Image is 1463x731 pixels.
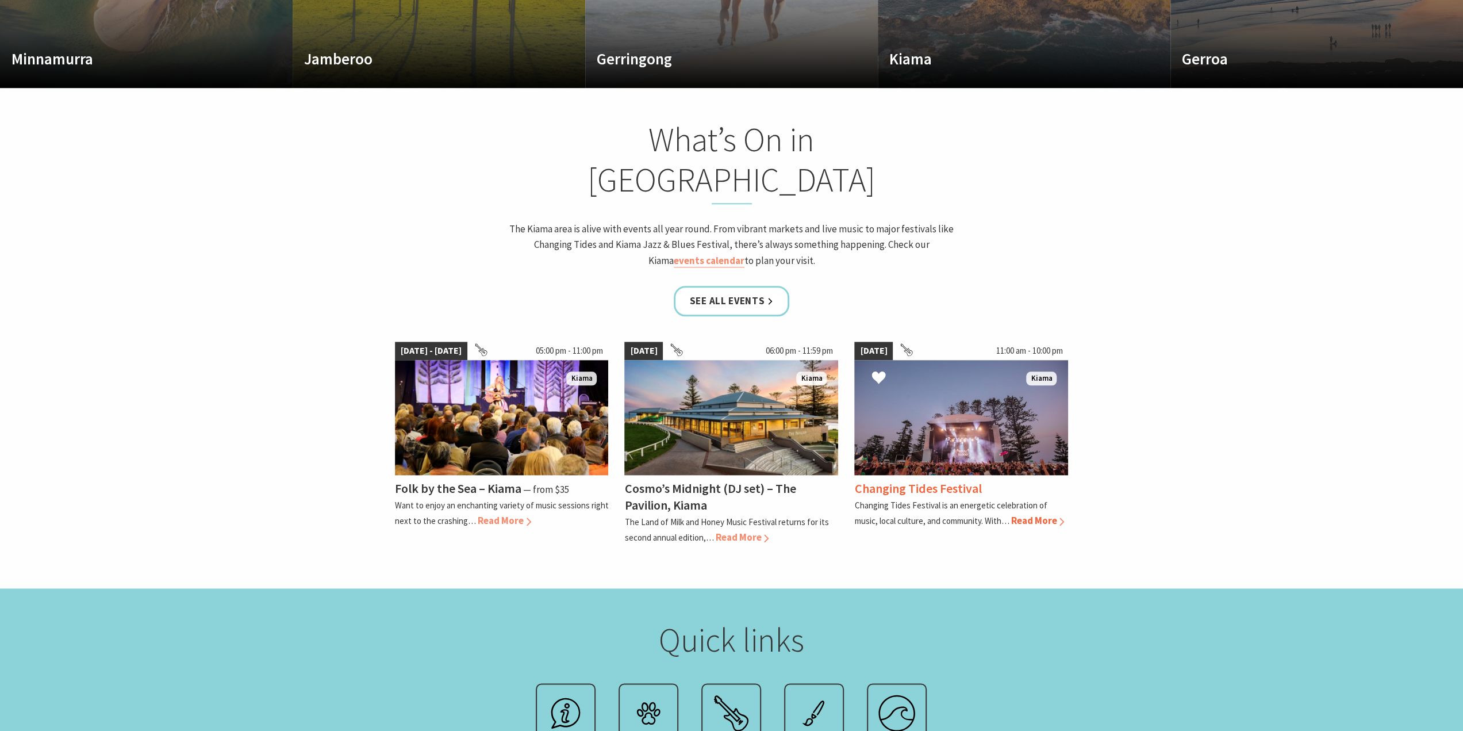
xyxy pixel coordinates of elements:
[624,360,838,475] img: Land of Milk an Honey Festival
[395,342,609,545] a: [DATE] - [DATE] 05:00 pm - 11:00 pm Folk by the Sea - Showground Pavilion Kiama Folk by the Sea –...
[11,49,237,68] h4: Minnamurra
[506,221,957,269] p: The Kiama area is alive with events all year round. From vibrant markets and live music to major ...
[1026,372,1057,386] span: Kiama
[854,500,1047,526] p: Changing Tides Festival is an energetic celebration of music, local culture, and community. With…
[715,531,769,544] span: Read More
[506,120,957,204] h2: What’s On in [GEOGRAPHIC_DATA]
[674,254,744,267] a: events calendar
[624,342,663,360] span: [DATE]
[854,342,893,360] span: [DATE]
[1011,514,1064,527] span: Read More
[854,360,1068,475] img: Changing Tides Main Stage
[395,342,467,360] span: [DATE] - [DATE]
[395,500,609,526] p: Want to enjoy an enchanting variety of music sessions right next to the crashing…
[523,483,569,496] span: ⁠— from $35
[796,372,827,386] span: Kiama
[674,286,790,316] a: See all Events
[395,360,609,475] img: Folk by the Sea - Showground Pavilion
[304,49,530,68] h4: Jamberoo
[860,359,897,398] button: Click to Favourite Changing Tides Festival
[624,516,828,543] p: The Land of Milk and Honey Music Festival returns for its second annual edition,…
[624,480,796,513] h4: Cosmo’s Midnight (DJ set) – The Pavilion, Kiama
[566,372,597,386] span: Kiama
[889,49,1115,68] h4: Kiama
[478,514,531,527] span: Read More
[1182,49,1408,68] h4: Gerroa
[854,342,1068,545] a: [DATE] 11:00 am - 10:00 pm Changing Tides Main Stage Kiama Changing Tides Festival Changing Tides...
[990,342,1068,360] span: 11:00 am - 10:00 pm
[624,342,838,545] a: [DATE] 06:00 pm - 11:59 pm Land of Milk an Honey Festival Kiama Cosmo’s Midnight (DJ set) – The P...
[395,480,521,496] h4: Folk by the Sea – Kiama
[529,342,608,360] span: 05:00 pm - 11:00 pm
[506,620,957,660] h2: Quick links
[759,342,838,360] span: 06:00 pm - 11:59 pm
[597,49,823,68] h4: Gerringong
[854,480,981,496] h4: Changing Tides Festival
